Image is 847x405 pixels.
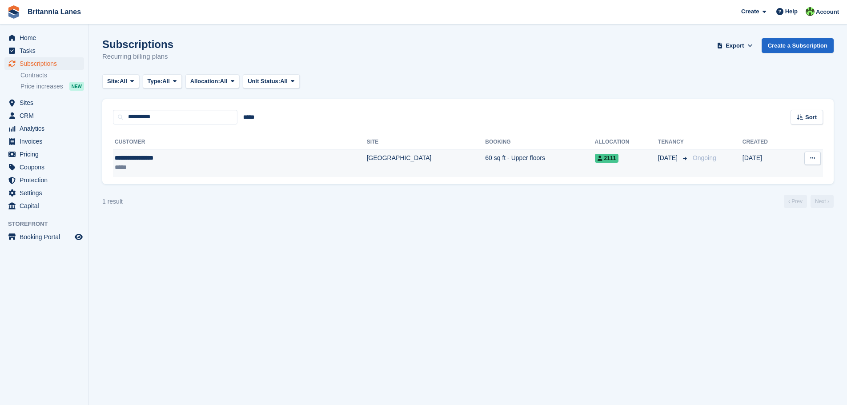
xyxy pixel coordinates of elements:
span: Analytics [20,122,73,135]
a: menu [4,231,84,243]
th: Created [743,135,789,149]
span: Ongoing [693,154,716,161]
span: Allocation: [190,77,220,86]
span: Site: [107,77,120,86]
td: 60 sq ft - Upper floors [485,149,594,177]
button: Allocation: All [185,74,240,89]
span: Capital [20,200,73,212]
h1: Subscriptions [102,38,173,50]
th: Site [367,135,486,149]
span: Pricing [20,148,73,160]
span: All [120,77,127,86]
th: Booking [485,135,594,149]
a: menu [4,174,84,186]
button: Export [715,38,755,53]
a: menu [4,109,84,122]
span: Sort [805,113,817,122]
td: [DATE] [743,149,789,177]
a: menu [4,200,84,212]
span: Sites [20,96,73,109]
a: menu [4,57,84,70]
span: Protection [20,174,73,186]
a: Preview store [73,232,84,242]
nav: Page [782,195,835,208]
span: Create [741,7,759,16]
span: All [280,77,288,86]
th: Tenancy [658,135,689,149]
span: Coupons [20,161,73,173]
span: Unit Status: [248,77,280,86]
span: Settings [20,187,73,199]
button: Type: All [143,74,182,89]
td: [GEOGRAPHIC_DATA] [367,149,486,177]
a: Britannia Lanes [24,4,84,19]
a: Previous [784,195,807,208]
span: 2111 [595,154,619,163]
a: menu [4,122,84,135]
a: Contracts [20,71,84,80]
img: stora-icon-8386f47178a22dfd0bd8f6a31ec36ba5ce8667c1dd55bd0f319d3a0aa187defe.svg [7,5,20,19]
th: Allocation [595,135,658,149]
button: Unit Status: All [243,74,299,89]
span: All [220,77,228,86]
div: NEW [69,82,84,91]
span: All [162,77,170,86]
div: 1 result [102,197,123,206]
span: Account [816,8,839,16]
span: Subscriptions [20,57,73,70]
span: CRM [20,109,73,122]
span: Home [20,32,73,44]
a: menu [4,96,84,109]
a: menu [4,161,84,173]
span: Type: [148,77,163,86]
a: menu [4,32,84,44]
th: Customer [113,135,367,149]
a: menu [4,135,84,148]
a: menu [4,187,84,199]
span: Export [726,41,744,50]
p: Recurring billing plans [102,52,173,62]
span: Storefront [8,220,88,229]
span: [DATE] [658,153,679,163]
span: Invoices [20,135,73,148]
a: Create a Subscription [762,38,834,53]
button: Site: All [102,74,139,89]
a: menu [4,44,84,57]
a: Price increases NEW [20,81,84,91]
span: Price increases [20,82,63,91]
span: Booking Portal [20,231,73,243]
a: menu [4,148,84,160]
span: Tasks [20,44,73,57]
a: Next [811,195,834,208]
img: Robert Parr [806,7,815,16]
span: Help [785,7,798,16]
